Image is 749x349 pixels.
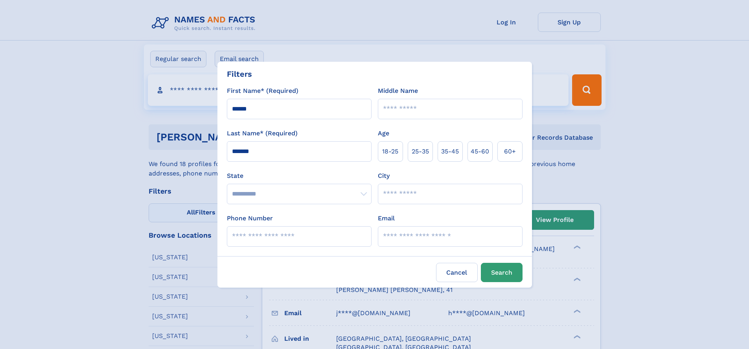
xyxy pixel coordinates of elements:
[227,129,298,138] label: Last Name* (Required)
[378,171,390,181] label: City
[227,68,252,80] div: Filters
[441,147,459,156] span: 35‑45
[504,147,516,156] span: 60+
[378,86,418,96] label: Middle Name
[378,129,389,138] label: Age
[471,147,489,156] span: 45‑60
[481,263,523,282] button: Search
[227,171,372,181] label: State
[412,147,429,156] span: 25‑35
[382,147,398,156] span: 18‑25
[378,214,395,223] label: Email
[436,263,478,282] label: Cancel
[227,86,298,96] label: First Name* (Required)
[227,214,273,223] label: Phone Number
